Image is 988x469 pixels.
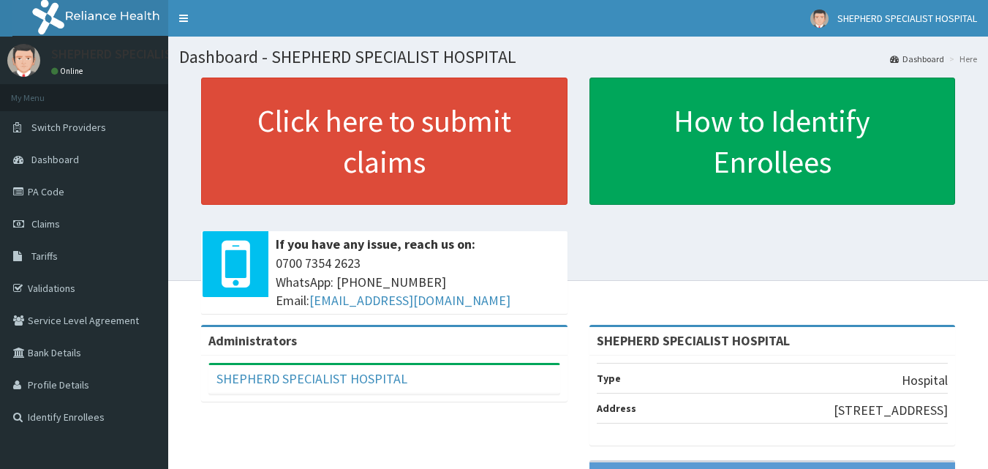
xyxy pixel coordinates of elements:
[31,121,106,134] span: Switch Providers
[597,402,636,415] b: Address
[946,53,977,65] li: Here
[597,332,790,349] strong: SHEPHERD SPECIALIST HOSPITAL
[31,153,79,166] span: Dashboard
[837,12,977,25] span: SHEPHERD SPECIALIST HOSPITAL
[31,217,60,230] span: Claims
[51,66,86,76] a: Online
[276,236,475,252] b: If you have any issue, reach us on:
[810,10,829,28] img: User Image
[7,44,40,77] img: User Image
[201,78,567,205] a: Click here to submit claims
[179,48,977,67] h1: Dashboard - SHEPHERD SPECIALIST HOSPITAL
[890,53,944,65] a: Dashboard
[51,48,240,61] p: SHEPHERD SPECIALIST HOSPITAL
[208,332,297,349] b: Administrators
[902,371,948,390] p: Hospital
[589,78,956,205] a: How to Identify Enrollees
[276,254,560,310] span: 0700 7354 2623 WhatsApp: [PHONE_NUMBER] Email:
[31,249,58,263] span: Tariffs
[216,370,407,387] a: SHEPHERD SPECIALIST HOSPITAL
[597,372,621,385] b: Type
[834,401,948,420] p: [STREET_ADDRESS]
[309,292,510,309] a: [EMAIL_ADDRESS][DOMAIN_NAME]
